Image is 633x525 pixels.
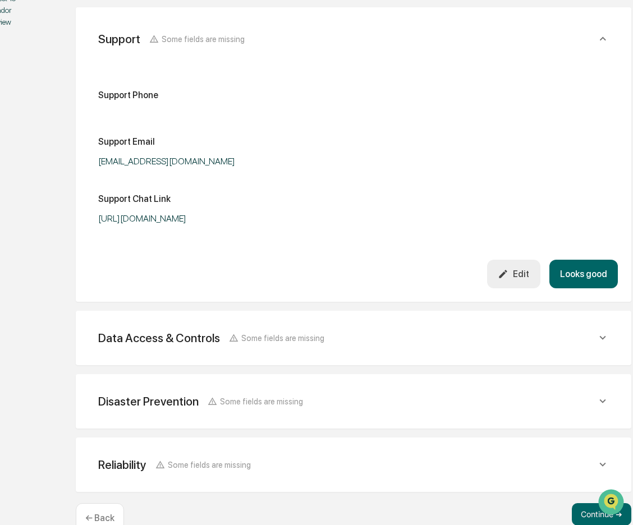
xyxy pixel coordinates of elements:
div: Support Chat Link [98,194,171,204]
span: Some fields are missing [220,397,303,406]
div: Start new chat [38,86,184,97]
div: 🗄️ [81,142,90,151]
a: Powered byPylon [79,190,136,199]
div: Support Email [98,136,155,147]
span: Preclearance [22,141,72,153]
iframe: Open customer support [597,488,627,518]
button: Looks good [549,260,618,288]
span: Some fields are missing [241,333,324,343]
div: Disaster Prevention [98,394,199,408]
span: Some fields are missing [168,460,251,469]
div: Data Access & ControlsSome fields are missing [89,324,618,352]
div: SupportSome fields are missing [89,21,618,57]
div: [EMAIL_ADDRESS][DOMAIN_NAME] [98,156,379,167]
span: Data Lookup [22,163,71,174]
div: Disaster PreventionSome fields are missing [89,388,618,415]
div: 🖐️ [11,142,20,151]
span: Pylon [112,190,136,199]
div: Support Phone [98,90,158,100]
img: 1746055101610-c473b297-6a78-478c-a979-82029cc54cd1 [11,86,31,106]
div: [URL][DOMAIN_NAME] [98,213,379,224]
div: Data Access & Controls [98,331,220,345]
a: 🗄️Attestations [77,137,144,157]
button: Start new chat [191,89,204,103]
div: Edit [498,269,529,279]
p: ← Back [85,513,114,523]
div: Reliability [98,458,146,472]
span: Some fields are missing [162,34,245,44]
span: Attestations [93,141,139,153]
p: How can we help? [11,24,204,42]
div: We're available if you need us! [38,97,142,106]
a: 🔎Data Lookup [7,158,75,178]
div: 🔎 [11,164,20,173]
a: 🖐️Preclearance [7,137,77,157]
div: ReliabilitySome fields are missing [89,451,618,478]
button: Edit [487,260,540,288]
div: Support [98,32,140,46]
